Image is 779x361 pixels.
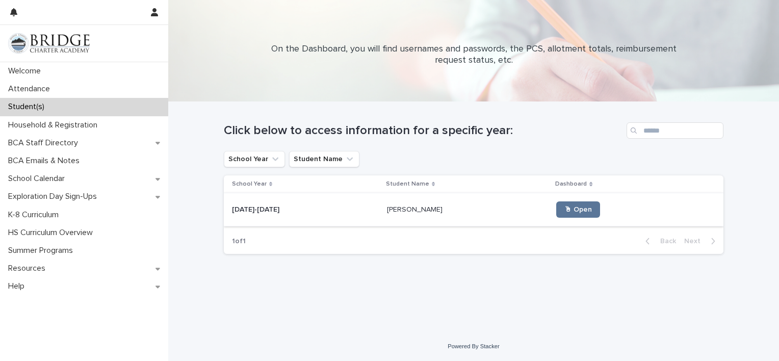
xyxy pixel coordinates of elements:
span: Back [654,238,676,245]
button: Back [637,237,680,246]
button: School Year [224,151,285,167]
img: V1C1m3IdTEidaUdm9Hs0 [8,33,90,54]
p: 1 of 1 [224,229,254,254]
p: Dashboard [555,178,587,190]
p: Student Name [386,178,429,190]
p: BCA Emails & Notes [4,156,88,166]
p: School Year [232,178,267,190]
a: 🖱 Open [556,201,600,218]
p: Student(s) [4,102,53,112]
tr: [DATE]-[DATE][DATE]-[DATE] [PERSON_NAME][PERSON_NAME] 🖱 Open [224,193,723,226]
p: On the Dashboard, you will find usernames and passwords, the PCS, allotment totals, reimbursement... [270,44,678,66]
p: School Calendar [4,174,73,184]
a: Powered By Stacker [448,343,499,349]
p: BCA Staff Directory [4,138,86,148]
p: Attendance [4,84,58,94]
span: 🖱 Open [564,206,592,213]
p: Resources [4,264,54,273]
p: [DATE]-[DATE] [232,203,281,214]
span: Next [684,238,707,245]
h1: Click below to access information for a specific year: [224,123,622,138]
input: Search [627,122,723,139]
button: Next [680,237,723,246]
p: [PERSON_NAME] [387,203,445,214]
p: Household & Registration [4,120,106,130]
p: Welcome [4,66,49,76]
p: Help [4,281,33,291]
p: K-8 Curriculum [4,210,67,220]
p: Exploration Day Sign-Ups [4,192,105,201]
p: Summer Programs [4,246,81,255]
button: Student Name [289,151,359,167]
p: HS Curriculum Overview [4,228,101,238]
